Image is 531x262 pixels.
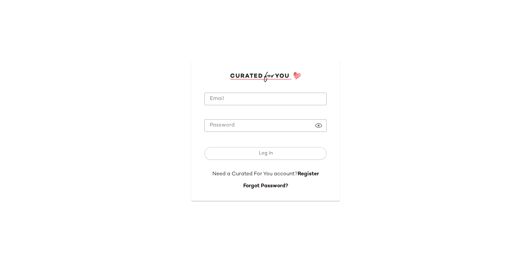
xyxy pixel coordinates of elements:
[212,171,298,177] span: Need a Curated For You account?
[258,151,272,156] span: Log In
[298,171,319,177] a: Register
[243,183,288,189] a: Forgot Password?
[230,72,301,82] img: cfy_login_logo.DGdB1djN.svg
[204,147,327,160] button: Log In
